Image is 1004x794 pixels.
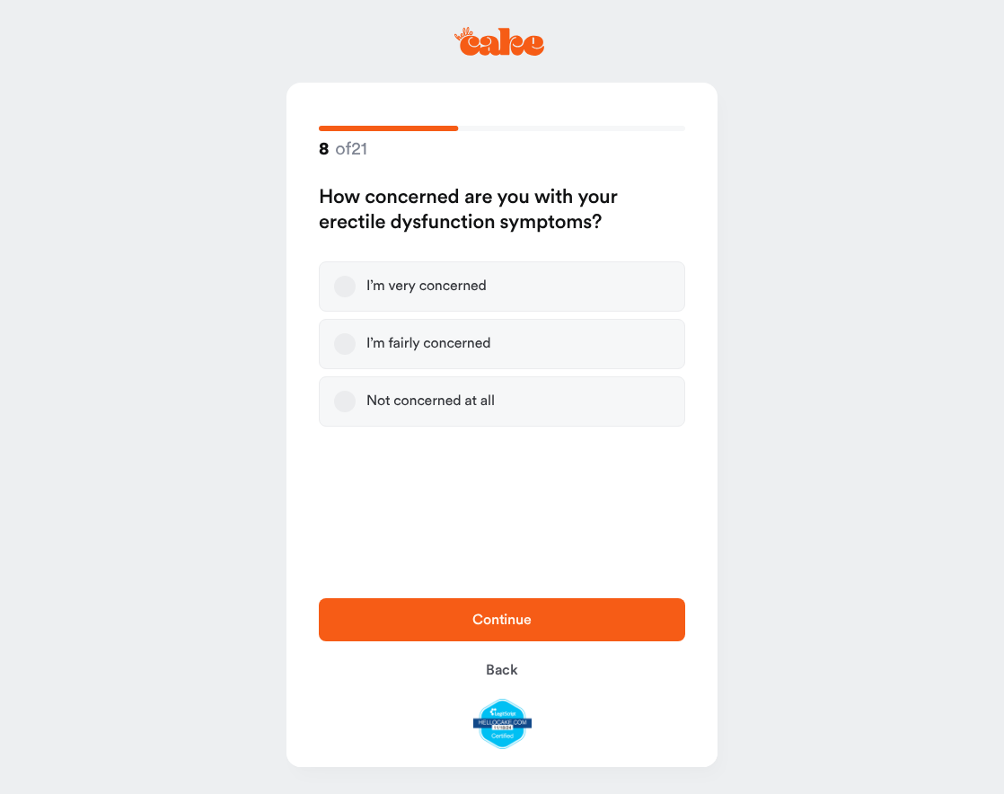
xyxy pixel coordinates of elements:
[366,335,490,353] div: I’m fairly concerned
[366,278,487,296] div: I’m very concerned
[366,393,495,410] div: Not concerned at all
[334,333,356,355] button: I’m fairly concerned
[472,613,532,627] span: Continue
[319,648,685,692] button: Back
[319,138,329,161] span: 8
[473,699,532,749] img: legit-script-certified.png
[486,663,518,677] span: Back
[319,185,685,235] h2: How concerned are you with your erectile dysfunction symptoms?
[319,598,685,641] button: Continue
[334,391,356,412] button: Not concerned at all
[319,137,367,160] strong: of 21
[334,276,356,297] button: I’m very concerned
